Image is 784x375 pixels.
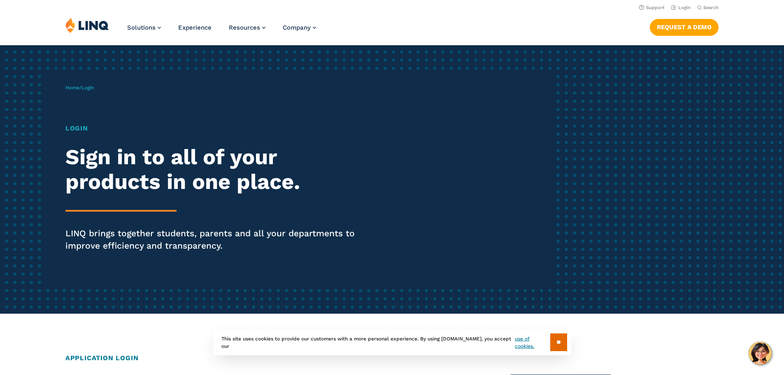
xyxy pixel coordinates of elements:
[213,329,571,355] div: This site uses cookies to provide our customers with a more personal experience. By using [DOMAIN...
[127,24,156,31] span: Solutions
[697,5,719,11] button: Open Search Bar
[229,24,260,31] span: Resources
[703,5,719,10] span: Search
[178,24,212,31] a: Experience
[65,17,109,33] img: LINQ | K‑12 Software
[671,5,691,10] a: Login
[283,24,311,31] span: Company
[229,24,265,31] a: Resources
[515,335,550,350] a: use of cookies.
[65,227,368,252] p: LINQ brings together students, parents and all your departments to improve efficiency and transpa...
[639,5,665,10] a: Support
[283,24,316,31] a: Company
[650,17,719,35] nav: Button Navigation
[65,85,94,91] span: /
[650,19,719,35] a: Request a Demo
[65,85,79,91] a: Home
[749,342,772,365] button: Hello, have a question? Let’s chat.
[81,85,94,91] span: Login
[127,17,316,44] nav: Primary Navigation
[65,123,368,133] h1: Login
[127,24,161,31] a: Solutions
[65,145,368,194] h2: Sign in to all of your products in one place.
